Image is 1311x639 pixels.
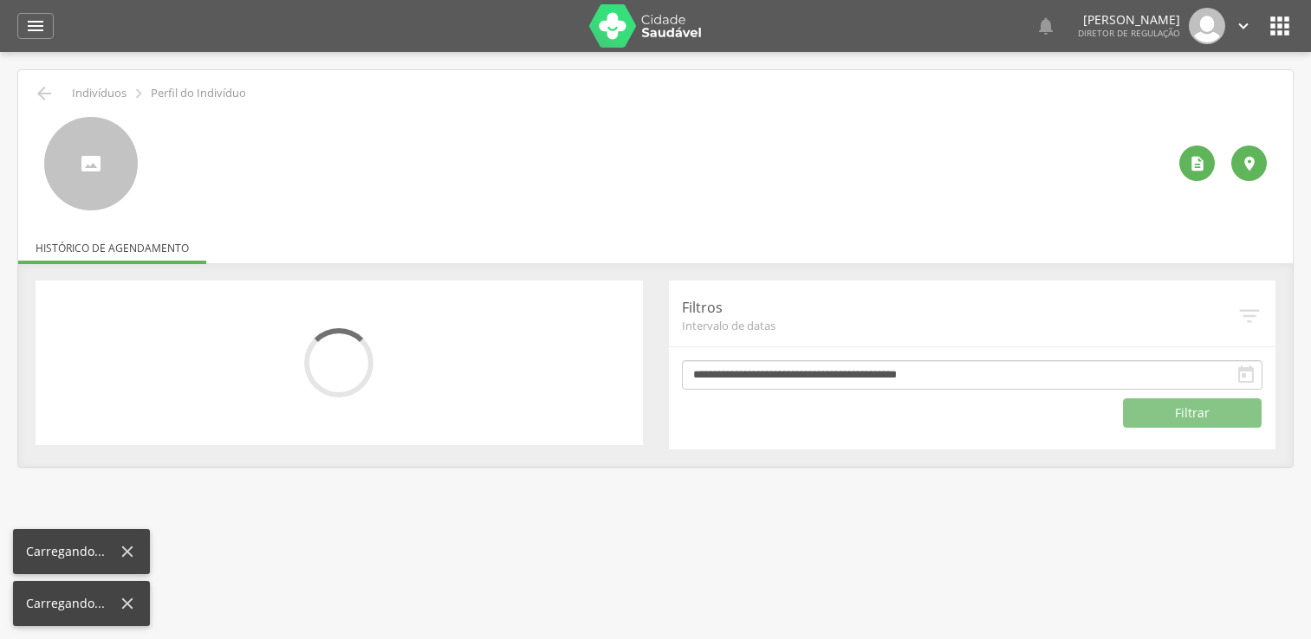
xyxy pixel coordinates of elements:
i:  [25,16,46,36]
button: Filtrar [1123,398,1262,428]
p: Perfil do Indivíduo [151,87,246,100]
p: Filtros [682,298,1237,318]
a:  [17,13,54,39]
i:  [1241,155,1258,172]
i:  [1234,16,1253,35]
i:  [1236,303,1262,329]
span: Intervalo de datas [682,318,1237,333]
i:  [1236,365,1256,385]
div: Carregando... [26,595,118,612]
i: Voltar [34,83,55,104]
a:  [1035,8,1056,44]
span: Diretor de regulação [1078,27,1180,39]
i:  [1035,16,1056,36]
div: Carregando... [26,543,118,560]
p: Indivíduos [72,87,127,100]
div: Localização [1231,145,1267,181]
div: Ver histórico de cadastramento [1179,145,1215,181]
i:  [129,84,148,103]
p: [PERSON_NAME] [1078,14,1180,26]
a:  [1234,8,1253,44]
i:  [1266,12,1294,40]
i:  [1189,155,1206,172]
